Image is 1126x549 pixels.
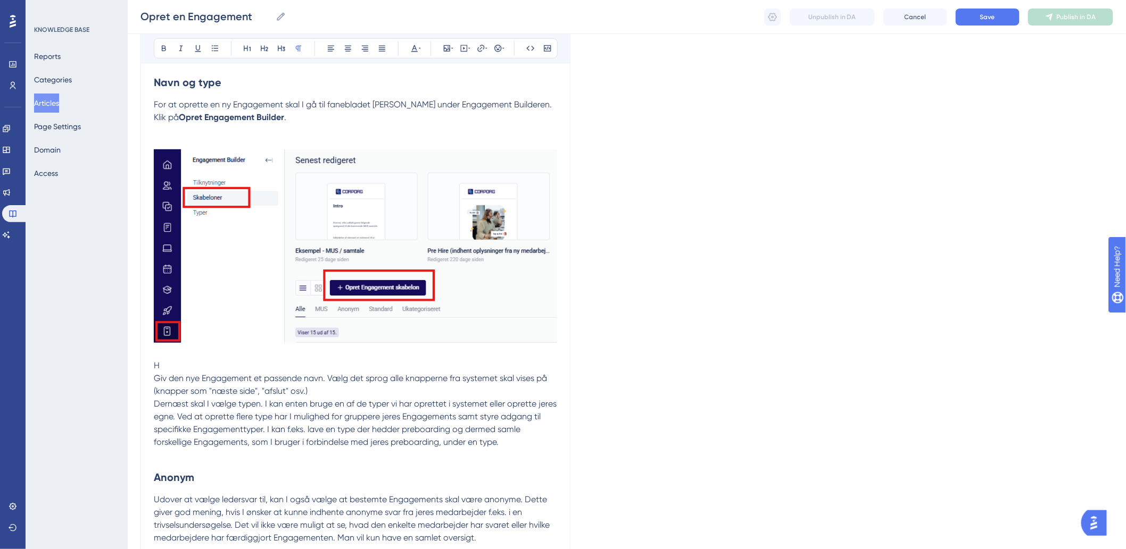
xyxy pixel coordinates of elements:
[154,399,559,447] span: Dernæst skal I vælge typen. I kan enten bruge en af de typer vi har oprettet i systemet eller opr...
[790,9,875,26] button: Unpublish in DA
[284,112,286,122] span: .
[956,9,1020,26] button: Save
[154,494,552,543] span: Udover at vælge ledersvar til, kan I også vælge at bestemte Engagements skal være anonyme. Dette ...
[1081,507,1113,539] iframe: UserGuiding AI Assistant Launcher
[140,9,271,24] input: Article Name
[34,94,59,113] button: Articles
[154,76,221,89] strong: Navn og type
[179,112,284,122] strong: Opret Engagement Builder
[905,13,926,21] span: Cancel
[883,9,947,26] button: Cancel
[980,13,995,21] span: Save
[34,70,72,89] button: Categories
[34,117,81,136] button: Page Settings
[25,3,67,15] span: Need Help?
[34,164,58,183] button: Access
[1028,9,1113,26] button: Publish in DA
[34,26,89,34] div: KNOWLEDGE BASE
[154,99,554,122] span: For at oprette en ny Engagement skal I gå til fanebladet [PERSON_NAME] under Engagement Builderen...
[34,140,61,159] button: Domain
[154,373,549,396] span: Giv den nye Engagement et passende navn. Vælg det sprog alle knapperne fra systemet skal vises på...
[34,47,61,66] button: Reports
[1057,13,1096,21] span: Publish in DA
[808,13,856,21] span: Unpublish in DA
[154,471,194,484] strong: Anonym
[154,360,160,370] span: H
